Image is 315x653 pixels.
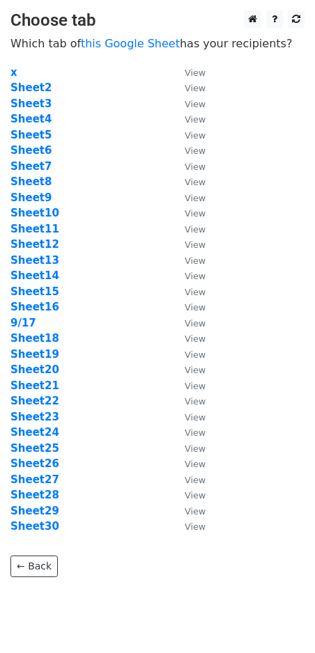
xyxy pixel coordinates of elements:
[10,426,59,439] strong: Sheet24
[171,129,206,141] a: View
[185,193,206,203] small: View
[81,37,180,50] a: this Google Sheet
[10,97,52,110] strong: Sheet3
[10,442,59,455] a: Sheet25
[185,239,206,250] small: View
[185,381,206,391] small: View
[171,269,206,282] a: View
[171,254,206,267] a: View
[10,238,59,251] strong: Sheet12
[185,412,206,423] small: View
[171,66,206,79] a: View
[185,255,206,266] small: View
[171,144,206,157] a: View
[10,489,59,501] a: Sheet28
[185,162,206,172] small: View
[10,505,59,517] a: Sheet29
[171,160,206,173] a: View
[171,332,206,345] a: View
[10,348,59,361] a: Sheet19
[185,271,206,281] small: View
[171,175,206,188] a: View
[185,287,206,297] small: View
[10,411,59,423] strong: Sheet23
[10,556,58,577] a: ← Back
[10,113,52,125] a: Sheet4
[171,348,206,361] a: View
[185,521,206,532] small: View
[185,443,206,454] small: View
[10,269,59,282] strong: Sheet14
[171,520,206,533] a: View
[10,129,52,141] a: Sheet5
[185,302,206,313] small: View
[171,379,206,392] a: View
[10,191,52,204] a: Sheet9
[171,238,206,251] a: View
[171,426,206,439] a: View
[185,83,206,93] small: View
[171,442,206,455] a: View
[10,160,52,173] a: Sheet7
[171,207,206,219] a: View
[10,395,59,407] a: Sheet22
[10,520,59,533] a: Sheet30
[10,363,59,376] a: Sheet20
[185,365,206,375] small: View
[185,224,206,235] small: View
[185,177,206,187] small: View
[185,318,206,329] small: View
[171,473,206,486] a: View
[10,81,52,94] strong: Sheet2
[185,130,206,141] small: View
[185,427,206,438] small: View
[171,97,206,110] a: View
[171,411,206,423] a: View
[185,208,206,219] small: View
[10,175,52,188] strong: Sheet8
[10,36,305,51] p: Which tab of has your recipients?
[10,223,59,235] a: Sheet11
[10,457,59,470] a: Sheet26
[185,114,206,125] small: View
[10,285,59,298] a: Sheet15
[171,81,206,94] a: View
[171,363,206,376] a: View
[10,301,59,313] a: Sheet16
[185,475,206,485] small: View
[171,395,206,407] a: View
[10,379,59,392] strong: Sheet21
[10,332,59,345] a: Sheet18
[10,317,36,329] a: 9/17
[10,10,305,31] h3: Choose tab
[10,66,17,79] a: x
[185,68,206,78] small: View
[171,113,206,125] a: View
[10,254,59,267] a: Sheet13
[10,144,52,157] strong: Sheet6
[185,99,206,109] small: View
[171,317,206,329] a: View
[10,207,59,219] a: Sheet10
[185,349,206,360] small: View
[10,473,59,486] a: Sheet27
[185,459,206,469] small: View
[171,457,206,470] a: View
